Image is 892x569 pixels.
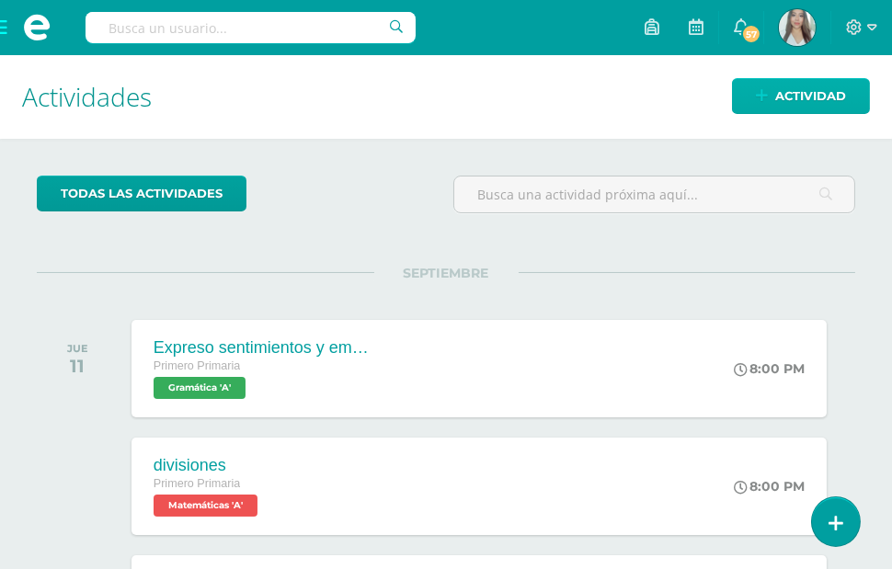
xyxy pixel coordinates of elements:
a: todas las Actividades [37,176,246,211]
span: 57 [741,24,761,44]
span: Primero Primaria [154,359,240,372]
span: Gramática 'A' [154,377,246,399]
input: Busca un usuario... [86,12,416,43]
div: 8:00 PM [735,478,806,495]
span: Primero Primaria [154,477,240,490]
input: Busca una actividad próxima aquí... [454,176,854,212]
div: 11 [67,355,88,377]
img: 05004a49beb6b2363dcc1ae33d14217f.png [779,9,816,46]
div: 8:00 PM [735,360,806,377]
h1: Actividades [22,55,870,139]
div: Expreso sentimientos y emociones [154,338,374,358]
div: JUE [67,342,88,355]
div: divisiones [154,456,262,475]
span: Matemáticas 'A' [154,495,257,517]
a: Actividad [732,78,870,114]
span: Actividad [775,79,846,113]
span: SEPTIEMBRE [374,265,519,281]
